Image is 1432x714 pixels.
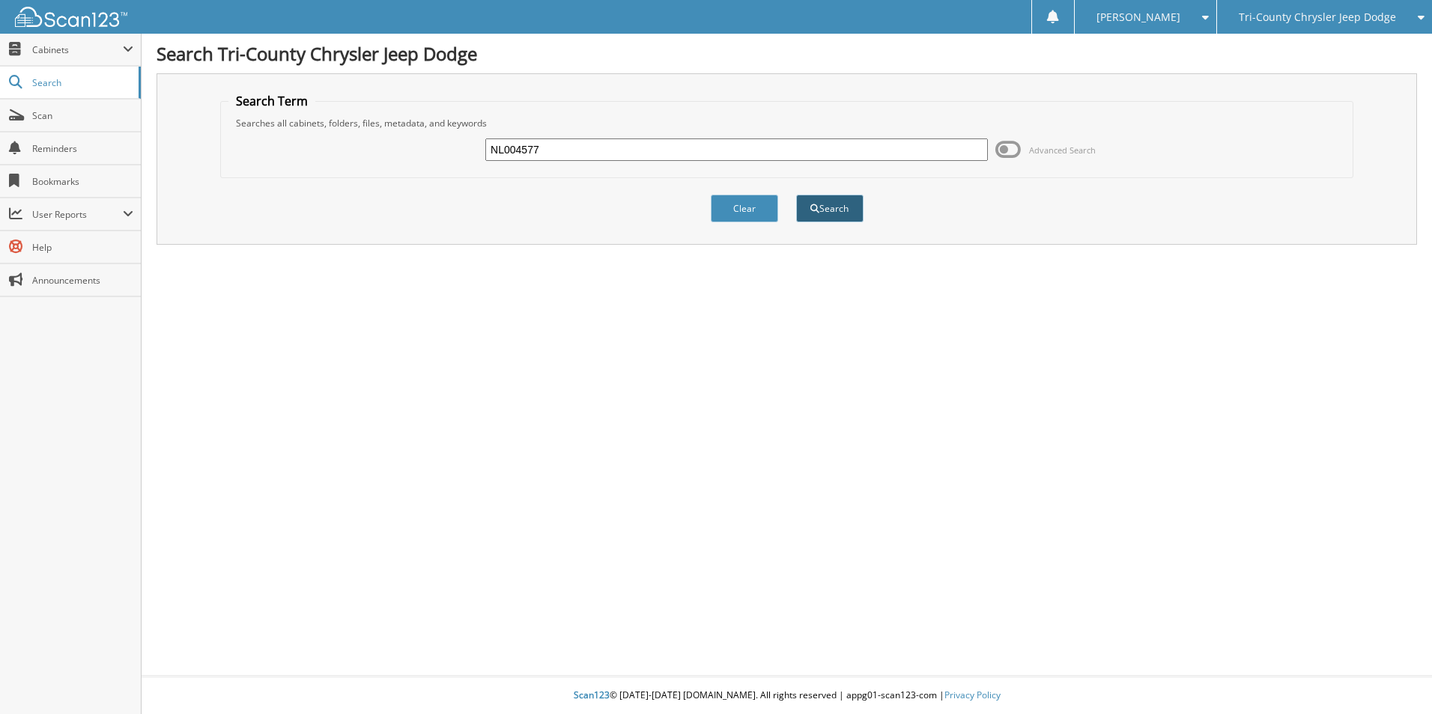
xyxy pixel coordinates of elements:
button: Clear [711,195,778,222]
button: Search [796,195,864,222]
img: scan123-logo-white.svg [15,7,127,27]
div: Searches all cabinets, folders, files, metadata, and keywords [228,117,1345,129]
span: Announcements [32,274,133,287]
span: Bookmarks [32,175,133,188]
div: © [DATE]-[DATE] [DOMAIN_NAME]. All rights reserved | appg01-scan123-com | [142,677,1432,714]
span: Scan [32,109,133,122]
span: Scan123 [574,689,610,701]
span: Tri-County Chrysler Jeep Dodge [1239,13,1396,22]
span: Cabinets [32,43,123,56]
span: Advanced Search [1029,144,1096,156]
span: Help [32,241,133,254]
span: Search [32,76,131,89]
a: Privacy Policy [944,689,1001,701]
span: User Reports [32,208,123,221]
span: [PERSON_NAME] [1096,13,1180,22]
legend: Search Term [228,93,315,109]
iframe: Chat Widget [1357,642,1432,714]
span: Reminders [32,142,133,155]
h1: Search Tri-County Chrysler Jeep Dodge [157,41,1417,66]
